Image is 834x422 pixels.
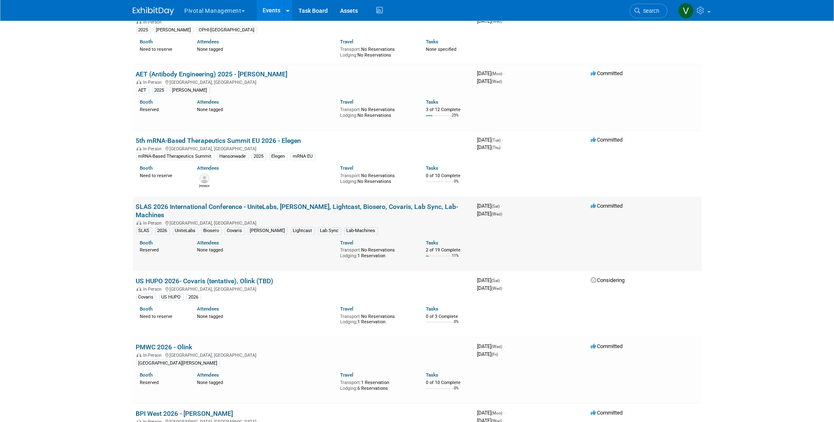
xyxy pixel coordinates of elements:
div: [GEOGRAPHIC_DATA], [GEOGRAPHIC_DATA] [136,78,471,85]
span: Committed [591,410,623,416]
span: [DATE] [477,137,503,143]
span: Lodging: [340,253,357,258]
span: In-Person [143,80,164,85]
div: None tagged [197,246,334,253]
a: Tasks [426,99,438,105]
div: mRNA EU [291,153,315,160]
a: BPI West 2026 - [PERSON_NAME] [136,410,233,417]
span: (Fri) [492,352,498,357]
div: AET [136,87,149,94]
a: Attendees [197,306,219,312]
div: Hansonwade [217,153,249,160]
span: Transport: [340,107,361,112]
div: Reserved [140,105,185,113]
div: No Reservations No Reservations [340,45,413,58]
div: None tagged [197,312,334,320]
span: In-Person [143,287,164,292]
img: ExhibitDay [133,7,174,15]
img: Ross Kettleborough [200,173,209,183]
a: 5th mRNA-Based Therapeutics Summit EU 2026 - Elegen [136,137,301,145]
a: Travel [340,240,353,246]
span: Committed [591,343,623,349]
span: (Wed) [492,19,503,24]
div: 2026 [186,294,201,301]
span: Committed [591,70,623,76]
div: No Reservations 1 Reservation [340,246,413,258]
span: [DATE] [477,277,503,283]
div: [GEOGRAPHIC_DATA], [GEOGRAPHIC_DATA] [136,219,471,226]
a: Search [630,4,667,18]
div: No Reservations 1 Reservation [340,312,413,325]
div: Reserved [140,378,185,386]
a: PMWC 2026 - Olink [136,343,193,351]
div: CPHI-[GEOGRAPHIC_DATA] [197,26,257,34]
div: Covaris [225,227,245,235]
img: In-Person Event [136,353,141,357]
div: [PERSON_NAME] [170,87,210,94]
div: [PERSON_NAME] [154,26,194,34]
span: (Wed) [492,286,503,291]
span: - [501,203,503,209]
span: Lodging: [340,113,357,118]
div: Biosero [201,227,222,235]
span: Lodging: [340,319,357,325]
a: Booth [140,39,153,45]
span: Transport: [340,173,361,178]
div: Need to reserve [140,171,185,179]
a: US HUPO 2026- Covaris (tentative), Olink (TBD) [136,277,274,285]
div: 2025 [152,87,167,94]
a: Tasks [426,165,438,171]
span: (Sat) [492,204,500,209]
a: Tasks [426,240,438,246]
span: Lodging: [340,386,357,391]
span: [DATE] [477,78,503,84]
td: 0% [454,320,459,331]
td: 11% [452,254,459,265]
div: None tagged [197,45,334,52]
div: 2025 [251,153,266,160]
div: Need to reserve [140,45,185,52]
span: [DATE] [477,211,503,217]
a: Attendees [197,39,219,45]
a: Travel [340,372,353,378]
div: Reserved [140,246,185,253]
a: Attendees [197,165,219,171]
a: SLAS 2026 International Conference - UniteLabs, [PERSON_NAME], Lightcast, Biosero, Covaris, Lab S... [136,203,458,219]
span: Lodging: [340,179,357,184]
img: In-Person Event [136,80,141,84]
div: Need to reserve [140,312,185,320]
div: 2025 [136,26,151,34]
div: 0 of 10 Complete [426,380,471,386]
span: - [501,277,503,283]
div: 1 Reservation 6 Reservations [340,378,413,391]
div: UniteLabs [173,227,198,235]
a: Booth [140,165,153,171]
div: [PERSON_NAME] [248,227,288,235]
span: Transport: [340,380,361,385]
img: Valerie Weld [678,3,694,19]
a: Attendees [197,240,219,246]
div: Lab-Machines [344,227,378,235]
span: Transport: [340,247,361,253]
td: 25% [452,113,459,124]
div: SLAS [136,227,152,235]
a: Tasks [426,372,438,378]
a: Travel [340,165,353,171]
span: [DATE] [477,351,498,357]
div: [GEOGRAPHIC_DATA], [GEOGRAPHIC_DATA] [136,351,471,358]
span: In-Person [143,220,164,226]
span: Search [641,8,660,14]
td: 0% [454,179,459,190]
img: In-Person Event [136,19,141,24]
span: (Sat) [492,278,500,283]
span: Committed [591,137,623,143]
a: Attendees [197,99,219,105]
span: (Mon) [492,71,503,76]
div: Elegen [269,153,288,160]
div: None tagged [197,105,334,113]
span: [DATE] [477,343,505,349]
span: In-Person [143,146,164,152]
span: (Wed) [492,212,503,216]
span: None specified [426,47,456,52]
span: (Tue) [492,138,501,142]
